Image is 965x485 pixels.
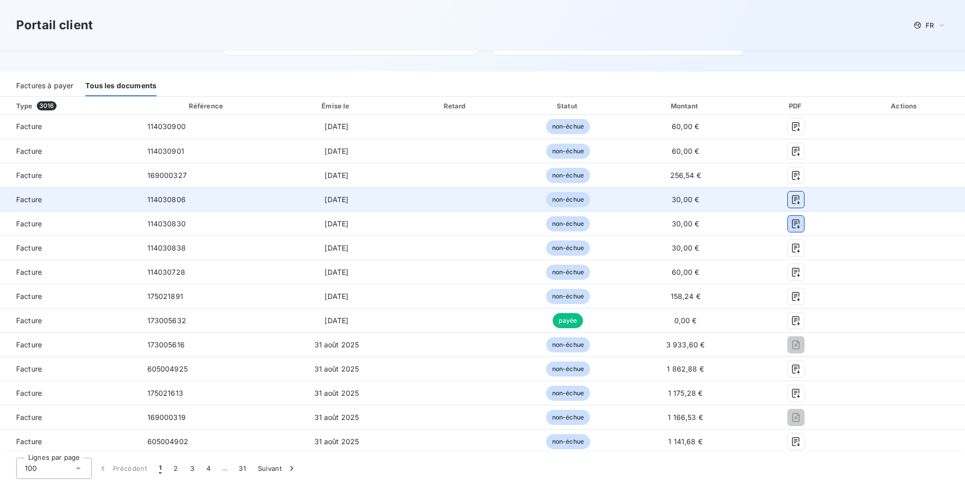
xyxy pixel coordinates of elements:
[314,365,359,373] span: 31 août 2025
[546,361,590,377] span: non-échue
[8,243,131,253] span: Facture
[325,195,348,204] span: [DATE]
[514,101,621,111] div: Statut
[184,458,200,479] button: 3
[147,316,186,325] span: 173005632
[8,195,131,205] span: Facture
[16,16,93,34] h3: Portail client
[8,340,131,350] span: Facture
[325,268,348,276] span: [DATE]
[8,219,131,229] span: Facture
[200,458,217,479] button: 4
[546,192,590,207] span: non-échue
[546,337,590,352] span: non-échue
[546,386,590,401] span: non-échue
[147,195,186,204] span: 114030806
[546,119,590,134] span: non-échue
[252,458,303,479] button: Suivant
[147,389,183,397] span: 175021613
[147,437,188,446] span: 605004902
[153,458,168,479] button: 1
[325,147,348,155] span: [DATE]
[672,147,699,155] span: 60,00 €
[546,168,590,183] span: non-échue
[92,458,153,479] button: Précédent
[147,219,186,228] span: 114030830
[667,365,704,373] span: 1 862,88 €
[325,316,348,325] span: [DATE]
[8,267,131,277] span: Facture
[325,244,348,252] span: [DATE]
[16,75,73,96] div: Factures à payer
[672,195,699,204] span: 30,00 €
[671,292,701,300] span: 158,24 €
[25,463,37,473] span: 100
[325,219,348,228] span: [DATE]
[233,458,252,479] button: 31
[674,316,697,325] span: 0,00 €
[670,171,701,179] span: 256,54 €
[546,289,590,304] span: non-échue
[314,340,359,349] span: 31 août 2025
[546,265,590,280] span: non-échue
[546,216,590,231] span: non-échue
[847,101,963,111] div: Actions
[546,144,590,159] span: non-échue
[189,102,223,110] div: Référence
[546,240,590,256] span: non-échue
[159,463,162,473] span: 1
[8,437,131,447] span: Facture
[314,437,359,446] span: 31 août 2025
[325,292,348,300] span: [DATE]
[8,412,131,422] span: Facture
[672,122,699,131] span: 60,00 €
[147,122,186,131] span: 114030900
[8,364,131,374] span: Facture
[668,413,703,421] span: 1 166,53 €
[546,434,590,449] span: non-échue
[314,413,359,421] span: 31 août 2025
[147,171,187,179] span: 169000327
[926,21,934,29] span: FR
[147,268,185,276] span: 114030728
[325,171,348,179] span: [DATE]
[668,437,703,446] span: 1 141,68 €
[8,316,131,326] span: Facture
[668,389,703,397] span: 1 175,28 €
[314,389,359,397] span: 31 août 2025
[277,101,396,111] div: Émise le
[147,147,184,155] span: 114030901
[672,244,699,252] span: 30,00 €
[168,458,184,479] button: 2
[85,75,156,96] div: Tous les documents
[8,388,131,398] span: Facture
[546,410,590,425] span: non-échue
[749,101,843,111] div: PDF
[37,101,57,110] span: 3016
[626,101,745,111] div: Montant
[147,340,185,349] span: 173005616
[325,122,348,131] span: [DATE]
[8,146,131,156] span: Facture
[8,170,131,180] span: Facture
[672,219,699,228] span: 30,00 €
[8,291,131,301] span: Facture
[8,122,131,132] span: Facture
[401,101,511,111] div: Retard
[553,313,583,328] span: payée
[147,413,186,421] span: 169000319
[666,340,705,349] span: 3 933,60 €
[147,244,186,252] span: 114030838
[10,101,137,111] div: Type
[147,365,188,373] span: 605004925
[217,460,233,476] span: …
[672,268,699,276] span: 60,00 €
[147,292,183,300] span: 175021891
